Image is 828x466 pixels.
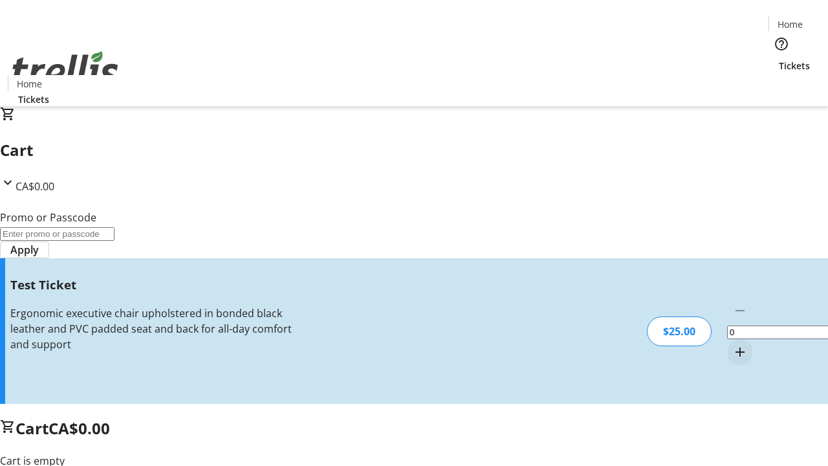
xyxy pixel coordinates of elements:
img: Orient E2E Organization yQs7hprBS5's Logo [8,37,123,102]
span: Tickets [779,59,810,72]
span: Home [17,77,42,91]
div: Ergonomic executive chair upholstered in bonded black leather and PVC padded seat and back for al... [10,305,293,352]
span: CA$0.00 [49,417,110,439]
span: CA$0.00 [16,179,54,194]
h3: Test Ticket [10,276,293,294]
span: Tickets [18,93,49,106]
a: Tickets [768,59,820,72]
button: Help [768,31,794,57]
span: Apply [10,242,39,258]
div: $25.00 [647,316,712,346]
a: Home [769,17,811,31]
button: Increment by one [727,339,753,365]
a: Home [8,77,50,91]
button: Cart [768,72,794,98]
a: Tickets [8,93,60,106]
span: Home [778,17,803,31]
